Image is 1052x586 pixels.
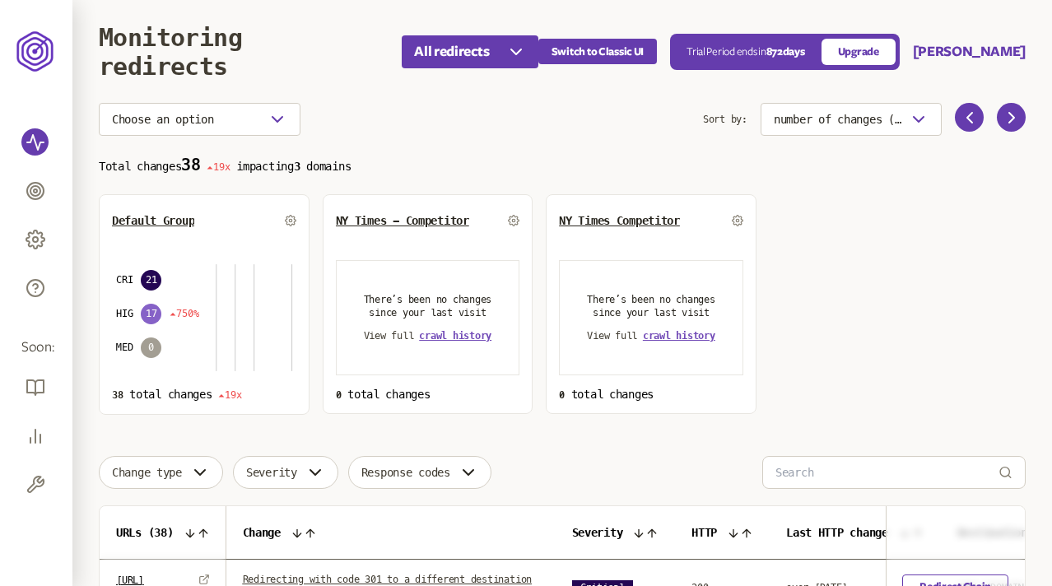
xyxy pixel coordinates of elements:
span: All redirects [414,42,489,62]
input: Search [775,457,998,488]
span: 750% [170,307,198,320]
span: 872 days [766,46,805,58]
div: View full [364,329,492,342]
a: Redirecting with code 301 to a different destination [243,574,533,585]
span: Choose an option [112,113,214,126]
button: crawl history [643,329,715,342]
span: MED [116,341,133,354]
span: 38 [181,155,200,174]
span: 38 [112,389,123,401]
span: Response codes [361,466,450,479]
span: Change [243,526,281,539]
span: 21 [141,270,161,291]
span: 19x [207,161,230,173]
span: 17 [141,304,161,324]
button: Change type [99,456,223,489]
p: There’s been no changes since your last visit [580,293,723,319]
span: 0 [336,389,342,401]
button: Switch to Classic UI [538,39,657,64]
span: crawl history [419,330,491,342]
button: number of changes (high-low) [761,103,942,136]
span: URLs ( 38 ) [116,526,174,539]
button: NY Times Competitor [559,214,680,227]
p: total changes [336,388,520,401]
span: Severity [246,466,297,479]
span: Soon: [21,338,51,357]
p: total changes [112,388,296,402]
p: Total changes impacting domains [99,156,1026,174]
button: Severity [233,456,338,489]
h1: Monitoring redirects [99,23,381,81]
a: Upgrade [822,39,896,65]
span: 0 [141,337,161,358]
span: Sort by: [703,103,747,136]
span: Last HTTP change [786,526,888,539]
button: Choose an option [99,103,300,136]
span: Severity [572,526,623,539]
button: All redirects [402,35,538,68]
span: crawl history [643,330,715,342]
span: 0 [559,389,565,401]
span: HIG [116,307,133,320]
span: 3 [294,160,300,173]
span: 19x [218,389,241,401]
p: Trial Period ends in [687,45,804,58]
span: CRI [116,273,133,286]
button: crawl history [419,329,491,342]
button: Default Group [112,214,194,227]
p: There’s been no changes since your last visit [356,293,500,319]
button: NY Times - Competitor [336,214,469,227]
div: View full [587,329,715,342]
span: Change type [112,466,182,479]
button: [PERSON_NAME] [913,42,1026,62]
span: number of changes (high-low) [774,113,902,126]
p: total changes [559,388,743,401]
span: HTTP [691,526,717,539]
button: Response codes [348,456,491,489]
